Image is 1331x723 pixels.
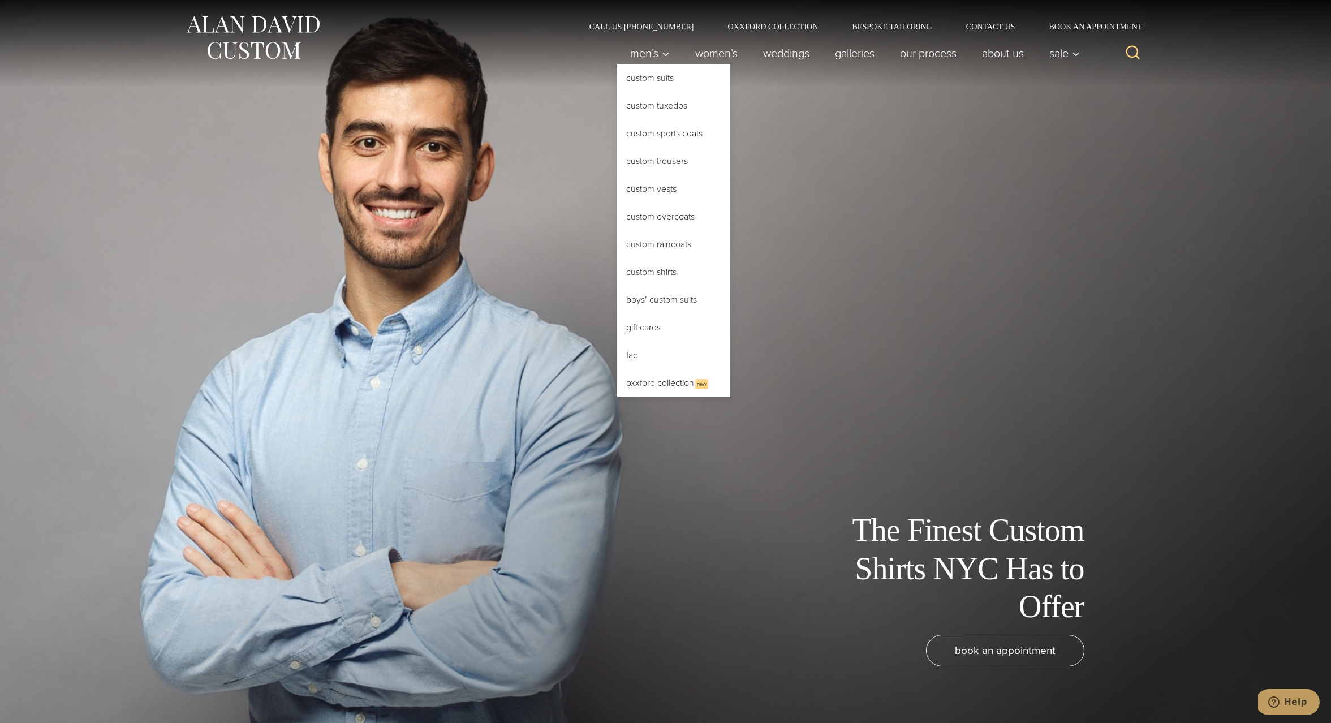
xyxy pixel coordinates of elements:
a: Contact Us [949,23,1032,31]
a: Custom Trousers [617,148,730,175]
span: New [695,379,708,389]
img: Alan David Custom [185,12,321,63]
a: Custom Shirts [617,259,730,286]
a: Galleries [822,42,887,64]
a: Call Us [PHONE_NUMBER] [572,23,711,31]
a: Custom Tuxedos [617,92,730,119]
a: Our Process [887,42,969,64]
span: book an appointment [955,642,1056,659]
a: Women’s [682,42,750,64]
nav: Secondary Navigation [572,23,1147,31]
a: Oxxford Collection [710,23,835,31]
button: Child menu of Men’s [617,42,682,64]
nav: Primary Navigation [617,42,1086,64]
a: Bespoke Tailoring [835,23,949,31]
h1: The Finest Custom Shirts NYC Has to Offer [830,511,1084,626]
a: book an appointment [926,635,1084,666]
button: Child menu of Sale [1036,42,1086,64]
a: Boys’ Custom Suits [617,286,730,313]
iframe: Opens a widget where you can chat to one of our agents [1258,689,1320,717]
button: View Search Form [1119,40,1147,67]
a: FAQ [617,342,730,369]
a: Custom Vests [617,175,730,203]
a: Book an Appointment [1032,23,1146,31]
a: Custom Sports Coats [617,120,730,147]
a: Custom Raincoats [617,231,730,258]
a: Custom Suits [617,64,730,92]
a: Gift Cards [617,314,730,341]
a: Custom Overcoats [617,203,730,230]
a: About Us [969,42,1036,64]
a: Oxxford CollectionNew [617,369,730,397]
a: weddings [750,42,822,64]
